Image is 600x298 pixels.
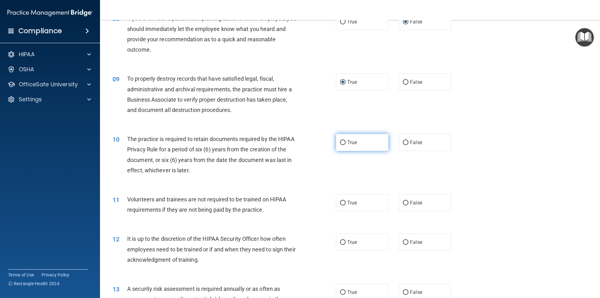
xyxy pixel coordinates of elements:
input: True [340,20,346,24]
span: To properly destroy records that have satisfied legal, fiscal, administrative and archival requir... [127,75,292,113]
span: 13 [112,285,119,293]
a: Terms of Use [8,272,34,278]
input: False [403,290,408,295]
input: False [403,201,408,205]
span: True [347,79,357,85]
span: True [347,239,357,245]
p: Settings [19,96,42,103]
input: True [340,240,346,245]
p: OfficeSafe University [19,81,78,88]
span: True [347,19,357,25]
span: False [410,19,422,25]
span: True [347,200,357,206]
span: False [410,79,422,85]
span: It is up to the discretion of the HIPAA Security Officer how often employees need to be trained o... [127,235,296,263]
img: PMB logo [7,7,92,19]
span: False [410,139,422,145]
span: Volunteers and trainees are not required to be trained on HIPAA requirements if they are not bein... [127,196,286,213]
a: OfficeSafe University [7,81,91,88]
a: HIPAA [7,51,91,58]
input: True [340,140,346,145]
button: Open Resource Center [575,28,594,47]
span: The practice is required to retain documents required by the HIPAA Privacy Rule for a period of s... [127,136,295,174]
span: 12 [112,235,119,243]
input: True [340,290,346,295]
a: OSHA [7,66,91,73]
p: OSHA [19,66,34,73]
input: False [403,80,408,85]
span: 10 [112,136,119,143]
span: Ⓒ Rectangle Health 2024 [8,280,59,287]
input: False [403,20,408,24]
span: 09 [112,75,119,83]
h4: Compliance [18,27,62,35]
span: False [410,239,422,245]
p: HIPAA [19,51,35,58]
span: 11 [112,196,119,204]
iframe: Drift Widget Chat Controller [569,255,592,279]
a: Privacy Policy [42,272,70,278]
input: True [340,80,346,85]
span: False [410,289,422,295]
span: True [347,139,357,145]
input: False [403,140,408,145]
input: False [403,240,408,245]
span: True [347,289,357,295]
span: False [410,200,422,206]
input: True [340,201,346,205]
a: Settings [7,96,91,103]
